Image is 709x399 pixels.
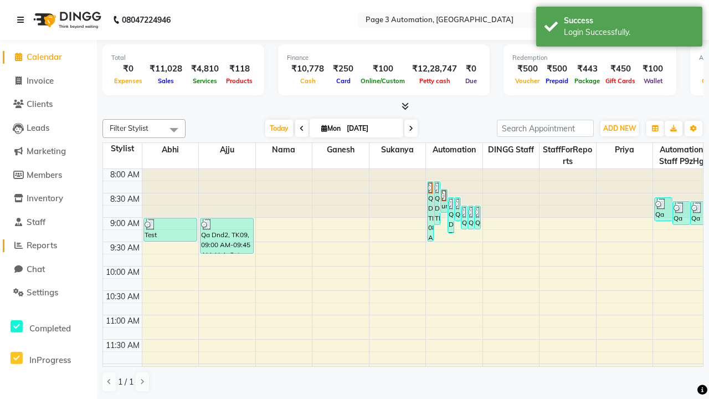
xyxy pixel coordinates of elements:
[27,52,62,62] span: Calendar
[104,291,142,303] div: 10:30 AM
[333,77,353,85] span: Card
[483,143,540,157] span: DINGG Staff
[417,77,453,85] span: Petty cash
[455,198,460,221] div: Qa Dnd2, TK18, 08:35 AM-09:05 AM, Hair cut Below 12 years (Boy)
[111,53,255,63] div: Total
[603,77,638,85] span: Gift Cards
[287,63,328,75] div: ₹10,778
[111,63,145,75] div: ₹0
[3,145,94,158] a: Marketing
[3,51,94,64] a: Calendar
[512,53,667,63] div: Redemption
[461,206,467,229] div: Qa Dnd2, TK23, 08:45 AM-09:15 AM, Hair Cut By Expert-Men
[426,143,482,157] span: Automation
[543,77,571,85] span: Prepaid
[358,77,408,85] span: Online/Custom
[28,4,104,35] img: logo
[312,143,369,157] span: Ganesh
[434,182,440,224] div: Qa Dnd2, TK22, 08:15 AM-09:10 AM, Special Hair Wash- Men
[358,63,408,75] div: ₹100
[448,198,454,233] div: Qa Dnd2, TK26, 08:35 AM-09:20 AM, Hair Cut-Men
[641,77,665,85] span: Wallet
[27,75,54,86] span: Invoice
[108,242,142,254] div: 9:30 AM
[3,169,94,182] a: Members
[27,122,49,133] span: Leads
[201,218,253,253] div: Qa Dnd2, TK09, 09:00 AM-09:45 AM, Hair Cut-Men
[638,63,667,75] div: ₹100
[104,267,142,278] div: 10:00 AM
[29,355,71,365] span: InProgress
[428,182,433,241] div: Qa Dnd2, TK17, 08:15 AM-09:30 AM, Hair Cut By Expert-Men,Hair Cut-Men
[111,77,145,85] span: Expenses
[103,143,142,155] div: Stylist
[3,216,94,229] a: Staff
[223,77,255,85] span: Products
[468,206,474,229] div: Qa Dnd2, TK24, 08:45 AM-09:15 AM, Hair Cut By Expert-Men
[655,198,671,221] div: Qa Dnd2, TK19, 08:35 AM-09:05 AM, Hair Cut By Expert-Men
[512,63,542,75] div: ₹500
[3,239,94,252] a: Reports
[27,217,45,227] span: Staff
[441,190,446,212] div: undefined, TK16, 08:25 AM-08:55 AM, Hair cut Below 12 years (Boy)
[104,364,142,376] div: 12:00 PM
[600,121,639,136] button: ADD NEW
[144,218,197,241] div: Test DoNotDelete, TK11, 09:00 AM-09:30 AM, Hair Cut By Expert-Men
[297,77,318,85] span: Cash
[27,170,62,180] span: Members
[256,143,312,157] span: Nama
[287,53,481,63] div: Finance
[3,287,94,299] a: Settings
[104,340,142,351] div: 11:30 AM
[328,63,358,75] div: ₹250
[145,63,187,75] div: ₹11,028
[3,192,94,205] a: Inventory
[564,27,694,38] div: Login Successfully.
[3,263,94,276] a: Chat
[673,202,690,224] div: Qa Dnd2, TK20, 08:40 AM-09:10 AM, Hair Cut By Expert-Men
[27,287,58,298] span: Settings
[3,122,94,135] a: Leads
[564,15,694,27] div: Success
[110,124,148,132] span: Filter Stylist
[27,146,66,156] span: Marketing
[408,63,461,75] div: ₹12,28,747
[572,77,603,85] span: Package
[603,124,636,132] span: ADD NEW
[104,315,142,327] div: 11:00 AM
[29,323,71,334] span: Completed
[603,63,638,75] div: ₹450
[369,143,426,157] span: Sukanya
[108,193,142,205] div: 8:30 AM
[497,120,594,137] input: Search Appointment
[108,218,142,229] div: 9:00 AM
[597,143,653,157] span: Priya
[122,4,171,35] b: 08047224946
[27,99,53,109] span: Clients
[463,77,480,85] span: Due
[475,206,480,229] div: Qa Dnd2, TK25, 08:45 AM-09:15 AM, Hair Cut By Expert-Men
[265,120,293,137] span: Today
[199,143,255,157] span: Ajju
[187,63,223,75] div: ₹4,810
[572,63,603,75] div: ₹443
[118,376,133,388] span: 1 / 1
[142,143,199,157] span: Abhi
[343,120,399,137] input: 2025-09-01
[108,169,142,181] div: 8:00 AM
[691,202,707,224] div: Qa Dnd2, TK21, 08:40 AM-09:10 AM, Hair cut Below 12 years (Boy)
[27,193,63,203] span: Inventory
[190,77,220,85] span: Services
[318,124,343,132] span: Mon
[3,98,94,111] a: Clients
[27,240,57,250] span: Reports
[512,77,542,85] span: Voucher
[27,264,45,274] span: Chat
[542,63,572,75] div: ₹500
[3,75,94,88] a: Invoice
[461,63,481,75] div: ₹0
[223,63,255,75] div: ₹118
[155,77,177,85] span: Sales
[540,143,596,168] span: StaffForReports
